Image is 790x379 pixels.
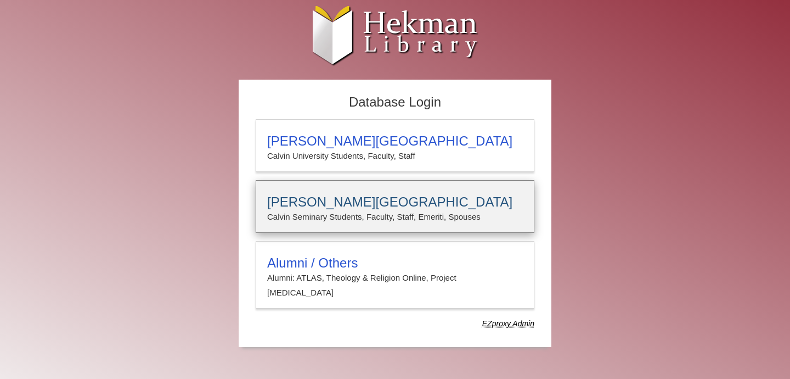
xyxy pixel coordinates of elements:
h3: Alumni / Others [267,255,523,271]
p: Calvin Seminary Students, Faculty, Staff, Emeriti, Spouses [267,210,523,224]
h2: Database Login [250,91,540,114]
a: [PERSON_NAME][GEOGRAPHIC_DATA]Calvin Seminary Students, Faculty, Staff, Emeriti, Spouses [256,180,534,233]
h3: [PERSON_NAME][GEOGRAPHIC_DATA] [267,133,523,149]
summary: Alumni / OthersAlumni: ATLAS, Theology & Religion Online, Project [MEDICAL_DATA] [267,255,523,300]
dfn: Use Alumni login [482,319,534,328]
h3: [PERSON_NAME][GEOGRAPHIC_DATA] [267,194,523,210]
p: Alumni: ATLAS, Theology & Religion Online, Project [MEDICAL_DATA] [267,271,523,300]
a: [PERSON_NAME][GEOGRAPHIC_DATA]Calvin University Students, Faculty, Staff [256,119,534,172]
p: Calvin University Students, Faculty, Staff [267,149,523,163]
